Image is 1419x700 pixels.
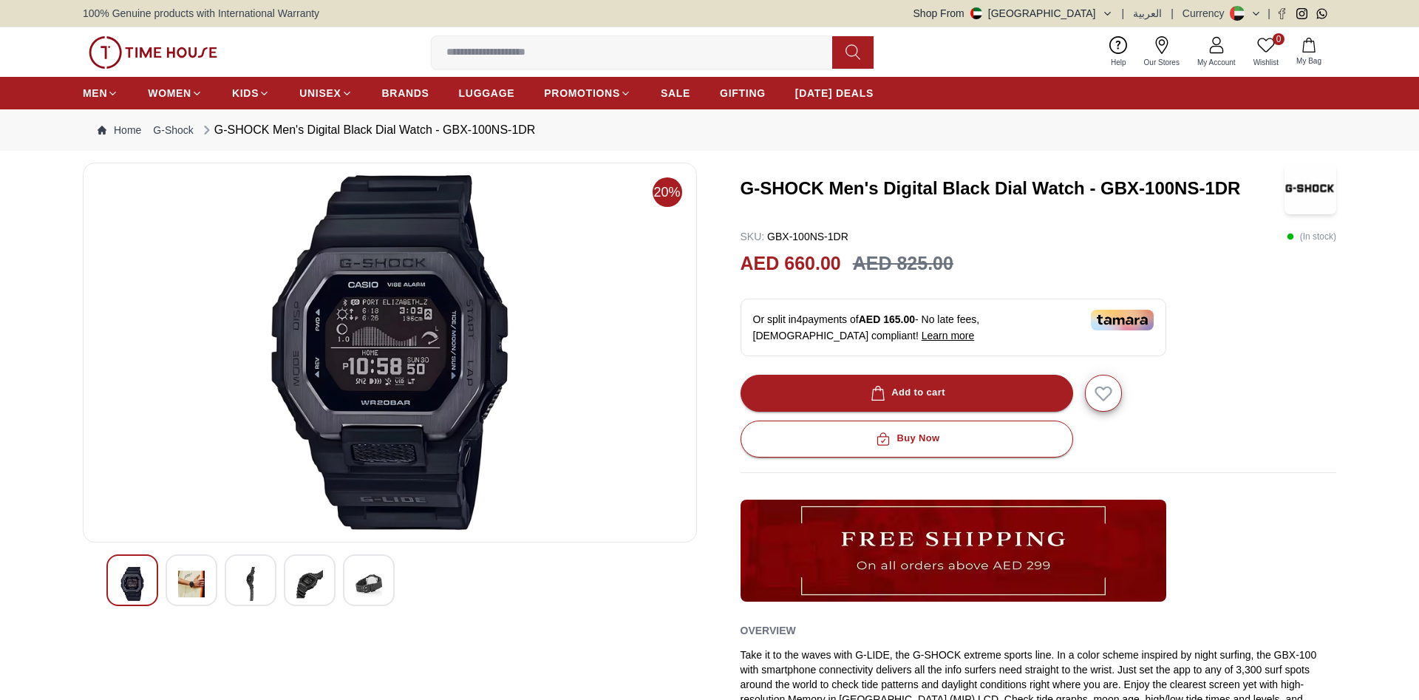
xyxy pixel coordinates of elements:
span: | [1171,6,1174,21]
span: KIDS [232,86,259,101]
div: Currency [1182,6,1231,21]
span: MEN [83,86,107,101]
a: Whatsapp [1316,8,1327,19]
img: ... [89,36,217,69]
a: [DATE] DEALS [795,80,874,106]
a: Our Stores [1135,33,1188,71]
span: 100% Genuine products with International Warranty [83,6,319,21]
a: WOMEN [148,80,203,106]
span: SALE [661,86,690,101]
img: United Arab Emirates [970,7,982,19]
img: G-SHOCK Men's Digital Black Dial Watch - GBX-100NS-1DR [95,175,684,530]
button: Buy Now [741,421,1073,458]
span: PROMOTIONS [544,86,620,101]
span: [DATE] DEALS [795,86,874,101]
span: | [1122,6,1125,21]
span: UNISEX [299,86,341,101]
a: Help [1102,33,1135,71]
h3: AED 825.00 [853,250,953,278]
nav: Breadcrumb [83,109,1336,151]
img: Tamara [1091,310,1154,330]
a: 0Wishlist [1245,33,1287,71]
span: WOMEN [148,86,191,101]
span: AED 165.00 [859,313,915,325]
button: العربية [1133,6,1162,21]
img: G-SHOCK Men's Digital Black Dial Watch - GBX-100NS-1DR [355,567,382,601]
h3: G-SHOCK Men's Digital Black Dial Watch - GBX-100NS-1DR [741,177,1285,200]
button: Shop From[GEOGRAPHIC_DATA] [913,6,1113,21]
span: Help [1105,57,1132,68]
a: BRANDS [382,80,429,106]
img: ... [741,500,1166,602]
a: KIDS [232,80,270,106]
img: G-SHOCK Men's Digital Black Dial Watch - GBX-100NS-1DR [237,567,264,601]
div: G-SHOCK Men's Digital Black Dial Watch - GBX-100NS-1DR [200,121,536,139]
a: GIFTING [720,80,766,106]
button: Add to cart [741,375,1073,412]
a: Instagram [1296,8,1307,19]
span: My Account [1191,57,1242,68]
a: LUGGAGE [459,80,515,106]
span: Our Stores [1138,57,1185,68]
span: GIFTING [720,86,766,101]
a: PROMOTIONS [544,80,631,106]
img: G-SHOCK Men's Digital Black Dial Watch - GBX-100NS-1DR [178,567,205,601]
p: GBX-100NS-1DR [741,229,848,244]
span: Learn more [922,330,975,341]
a: UNISEX [299,80,352,106]
div: Add to cart [868,384,945,401]
a: G-Shock [153,123,193,137]
img: G-SHOCK Men's Digital Black Dial Watch - GBX-100NS-1DR [1284,163,1336,214]
img: G-SHOCK Men's Digital Black Dial Watch - GBX-100NS-1DR [296,567,323,601]
a: SALE [661,80,690,106]
div: Or split in 4 payments of - No late fees, [DEMOGRAPHIC_DATA] compliant! [741,299,1166,356]
span: 20% [653,177,682,207]
span: BRANDS [382,86,429,101]
span: Wishlist [1248,57,1284,68]
p: ( In stock ) [1287,229,1336,244]
a: Facebook [1276,8,1287,19]
img: G-SHOCK Men's Digital Black Dial Watch - GBX-100NS-1DR [119,567,146,601]
a: MEN [83,80,118,106]
h2: AED 660.00 [741,250,841,278]
div: Buy Now [873,430,939,447]
span: My Bag [1290,55,1327,67]
span: LUGGAGE [459,86,515,101]
h2: Overview [741,619,796,642]
span: | [1267,6,1270,21]
span: 0 [1273,33,1284,45]
a: Home [98,123,141,137]
span: SKU : [741,231,765,242]
button: My Bag [1287,35,1330,69]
